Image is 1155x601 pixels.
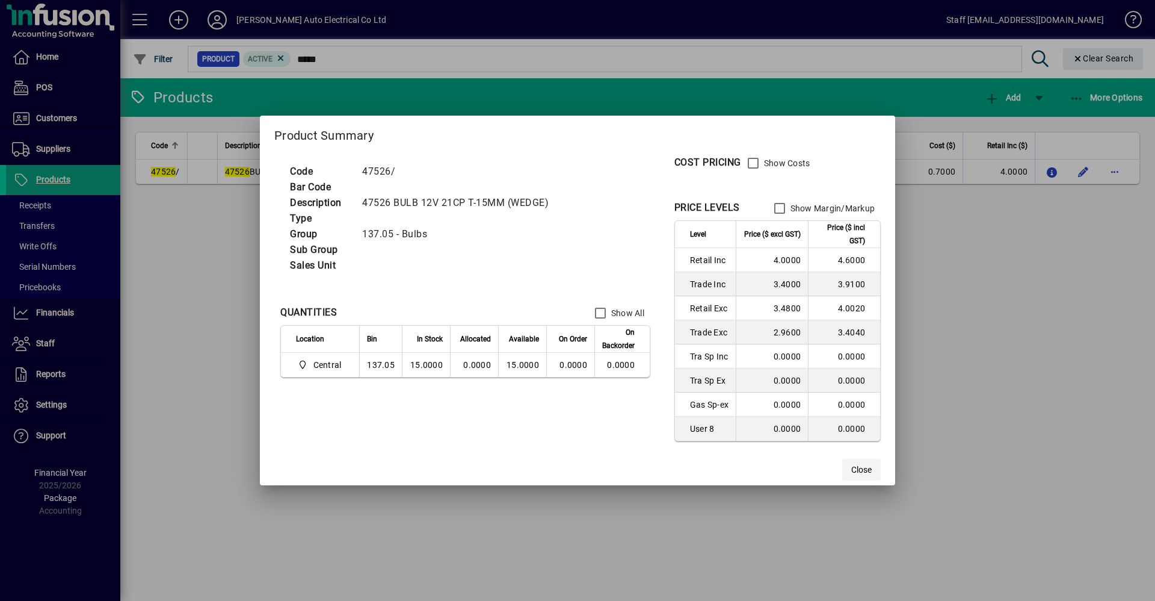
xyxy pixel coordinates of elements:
[736,296,808,320] td: 3.4800
[402,353,450,377] td: 15.0000
[736,320,808,344] td: 2.9600
[736,248,808,272] td: 4.0000
[313,359,342,371] span: Central
[284,179,356,195] td: Bar Code
[842,459,881,481] button: Close
[736,272,808,296] td: 3.4000
[356,195,563,211] td: 47526 BULB 12V 21CP T-15MM (WEDGE)
[690,326,728,338] span: Trade Exc
[808,344,880,369] td: 0.0000
[816,221,865,248] span: Price ($ incl GST)
[417,332,443,346] span: In Stock
[808,369,880,393] td: 0.0000
[736,393,808,417] td: 0.0000
[808,272,880,296] td: 3.9100
[284,164,356,179] td: Code
[356,164,563,179] td: 47526/
[284,211,356,226] td: Type
[851,464,872,476] span: Close
[450,353,498,377] td: 0.0000
[498,353,546,377] td: 15.0000
[736,417,808,441] td: 0.0000
[690,254,728,266] span: Retail Inc
[284,226,356,242] td: Group
[690,302,728,314] span: Retail Exc
[690,399,728,411] span: Gas Sp-ex
[280,305,337,320] div: QUANTITIES
[788,202,875,214] label: Show Margin/Markup
[690,423,728,435] span: User 8
[762,157,810,169] label: Show Costs
[744,228,801,241] span: Price ($ excl GST)
[674,155,741,170] div: COST PRICING
[808,417,880,441] td: 0.0000
[808,393,880,417] td: 0.0000
[359,353,402,377] td: 137.05
[460,332,491,346] span: Allocated
[356,226,563,242] td: 137.05 - Bulbs
[260,116,895,151] h2: Product Summary
[284,242,356,258] td: Sub Group
[736,369,808,393] td: 0.0000
[594,353,650,377] td: 0.0000
[736,344,808,369] td: 0.0000
[284,195,356,211] td: Description
[602,326,635,352] span: On Backorder
[674,201,740,215] div: PRICE LEVELS
[609,307,644,319] label: Show All
[690,375,728,387] span: Tra Sp Ex
[808,296,880,320] td: 4.0020
[559,360,587,370] span: 0.0000
[808,320,880,344] td: 3.4040
[284,258,356,273] td: Sales Unit
[367,332,377,346] span: Bin
[690,278,728,290] span: Trade Inc
[296,332,324,346] span: Location
[690,228,706,241] span: Level
[690,350,728,363] span: Tra Sp Inc
[296,358,346,372] span: Central
[808,248,880,272] td: 4.6000
[559,332,587,346] span: On Order
[509,332,539,346] span: Available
